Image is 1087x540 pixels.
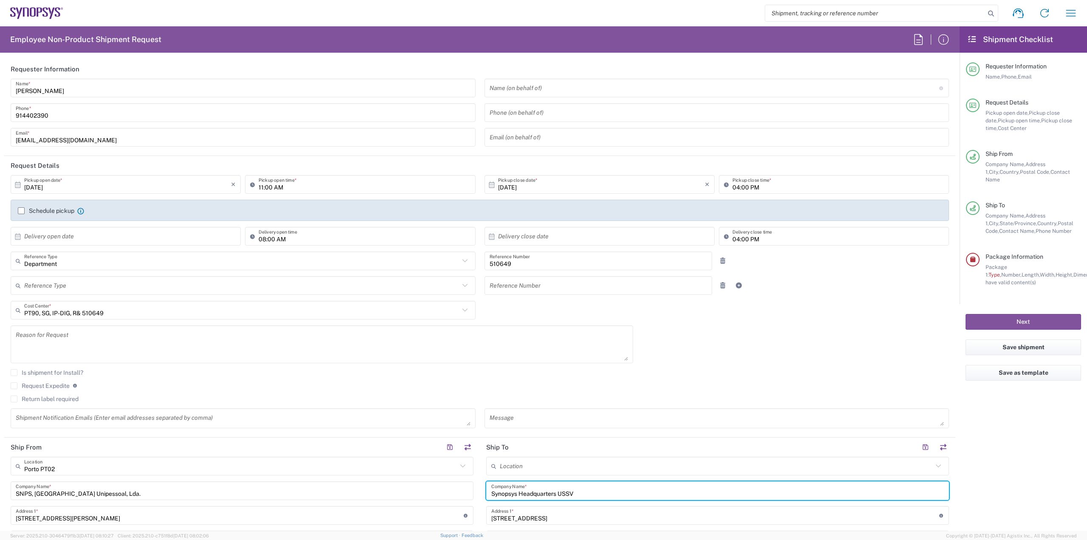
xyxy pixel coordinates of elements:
[986,212,1025,219] span: Company Name,
[486,443,509,452] h2: Ship To
[986,99,1028,106] span: Request Details
[966,314,1081,330] button: Next
[765,5,985,21] input: Shipment, tracking or reference number
[1001,271,1022,278] span: Number,
[11,369,83,376] label: Is shipment for Install?
[1036,228,1072,234] span: Phone Number
[705,178,710,191] i: ×
[733,280,745,291] a: Add Reference
[231,178,236,191] i: ×
[998,117,1041,124] span: Pickup open time,
[79,533,114,538] span: [DATE] 08:10:27
[966,365,1081,381] button: Save as template
[1040,271,1056,278] span: Width,
[118,533,209,538] span: Client: 2025.21.0-c751f8d
[986,150,1013,157] span: Ship From
[462,533,483,538] a: Feedback
[986,264,1007,278] span: Package 1:
[440,533,462,538] a: Support
[10,34,161,45] h2: Employee Non-Product Shipment Request
[946,532,1077,540] span: Copyright © [DATE]-[DATE] Agistix Inc., All Rights Reserved
[1022,271,1040,278] span: Length,
[1056,271,1073,278] span: Height,
[989,169,1000,175] span: City,
[18,207,74,214] label: Schedule pickup
[11,396,79,402] label: Return label required
[986,63,1047,70] span: Requester Information
[1000,169,1020,175] span: Country,
[1001,74,1018,80] span: Phone,
[11,65,79,74] h2: Requester Information
[1020,169,1050,175] span: Postal Code,
[988,271,1001,278] span: Type,
[11,161,59,170] h2: Request Details
[173,533,209,538] span: [DATE] 08:02:06
[717,280,729,291] a: Remove Reference
[966,339,1081,355] button: Save shipment
[986,110,1029,116] span: Pickup open date,
[1018,74,1032,80] span: Email
[999,228,1036,234] span: Contact Name,
[989,220,1000,226] span: City,
[10,533,114,538] span: Server: 2025.21.0-3046479f1b3
[11,443,42,452] h2: Ship From
[986,253,1043,260] span: Package Information
[1037,220,1058,226] span: Country,
[986,202,1005,209] span: Ship To
[11,382,70,389] label: Request Expedite
[986,74,1001,80] span: Name,
[717,255,729,267] a: Remove Reference
[967,34,1053,45] h2: Shipment Checklist
[986,161,1025,167] span: Company Name,
[1000,220,1037,226] span: State/Province,
[998,125,1027,131] span: Cost Center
